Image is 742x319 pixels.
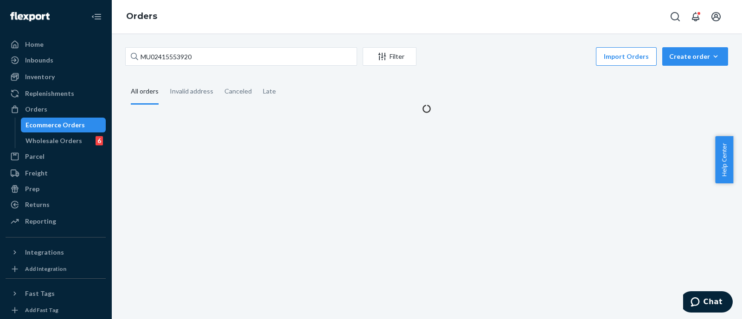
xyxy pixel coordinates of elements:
[25,40,44,49] div: Home
[21,133,106,148] a: Wholesale Orders6
[6,166,106,181] a: Freight
[6,102,106,117] a: Orders
[25,248,64,257] div: Integrations
[21,118,106,132] a: Ecommerce Orders
[26,136,82,145] div: Wholesale Orders
[170,79,213,103] div: Invalid address
[6,53,106,68] a: Inbounds
[6,37,106,52] a: Home
[363,47,416,66] button: Filter
[6,197,106,212] a: Returns
[6,214,106,229] a: Reporting
[126,11,157,21] a: Orders
[26,120,85,130] div: Ecommerce Orders
[666,7,684,26] button: Open Search Box
[686,7,705,26] button: Open notifications
[25,169,48,178] div: Freight
[6,149,106,164] a: Parcel
[25,200,50,209] div: Returns
[662,47,728,66] button: Create order
[683,291,733,314] iframe: Opens a widget where you can chat to one of our agents
[87,7,106,26] button: Close Navigation
[25,217,56,226] div: Reporting
[25,72,55,81] div: Inventory
[715,136,733,183] button: Help Center
[224,79,252,103] div: Canceled
[10,12,50,21] img: Flexport logo
[25,265,66,273] div: Add Integration
[25,89,74,98] div: Replenishments
[131,79,159,105] div: All orders
[6,86,106,101] a: Replenishments
[6,286,106,301] button: Fast Tags
[25,152,45,161] div: Parcel
[25,289,55,298] div: Fast Tags
[96,136,103,145] div: 6
[669,52,721,61] div: Create order
[263,79,276,103] div: Late
[363,52,416,61] div: Filter
[6,305,106,316] a: Add Fast Tag
[596,47,657,66] button: Import Orders
[25,306,58,314] div: Add Fast Tag
[6,69,106,84] a: Inventory
[125,47,357,66] input: Search orders
[25,105,47,114] div: Orders
[6,263,106,275] a: Add Integration
[119,3,165,30] ol: breadcrumbs
[707,7,725,26] button: Open account menu
[25,56,53,65] div: Inbounds
[6,181,106,196] a: Prep
[6,245,106,260] button: Integrations
[25,184,39,194] div: Prep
